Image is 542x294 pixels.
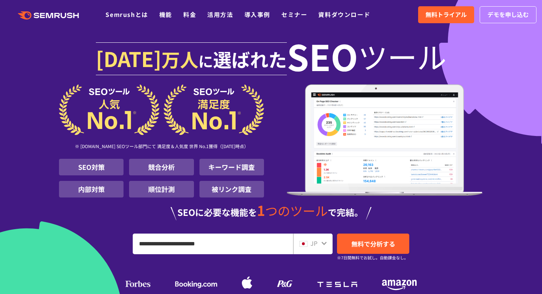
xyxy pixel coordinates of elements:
[337,254,408,261] small: ※7日間無料でお試し。自動課金なし。
[425,10,467,20] span: 無料トライアル
[199,159,264,175] li: キーワード調査
[129,181,194,197] li: 順位計測
[59,203,483,220] div: SEOに必要な機能を
[213,46,287,72] span: 選ばれた
[337,234,409,254] a: 無料で分析する
[59,159,124,175] li: SEO対策
[487,10,529,20] span: デモを申し込む
[328,206,363,218] span: で完結。
[287,41,358,71] span: SEO
[244,10,270,19] a: 導入事例
[480,6,536,23] a: デモを申し込む
[59,135,264,159] div: ※ [DOMAIN_NAME] SEOツール部門にて 満足度＆人気度 世界 No.1獲得（[DATE]時点）
[198,50,213,71] span: に
[129,159,194,175] li: 競合分析
[133,234,293,254] input: URL、キーワードを入力してください
[159,10,172,19] a: 機能
[358,41,447,71] span: ツール
[161,46,198,72] span: 万人
[199,181,264,197] li: 被リンク調査
[310,239,317,248] span: JP
[265,202,328,220] span: つのツール
[59,181,124,197] li: 内部対策
[351,239,395,248] span: 無料で分析する
[318,10,370,19] a: 資料ダウンロード
[281,10,307,19] a: セミナー
[418,6,474,23] a: 無料トライアル
[105,10,148,19] a: Semrushとは
[207,10,233,19] a: 活用方法
[96,43,161,73] span: [DATE]
[183,10,196,19] a: 料金
[257,200,265,220] span: 1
